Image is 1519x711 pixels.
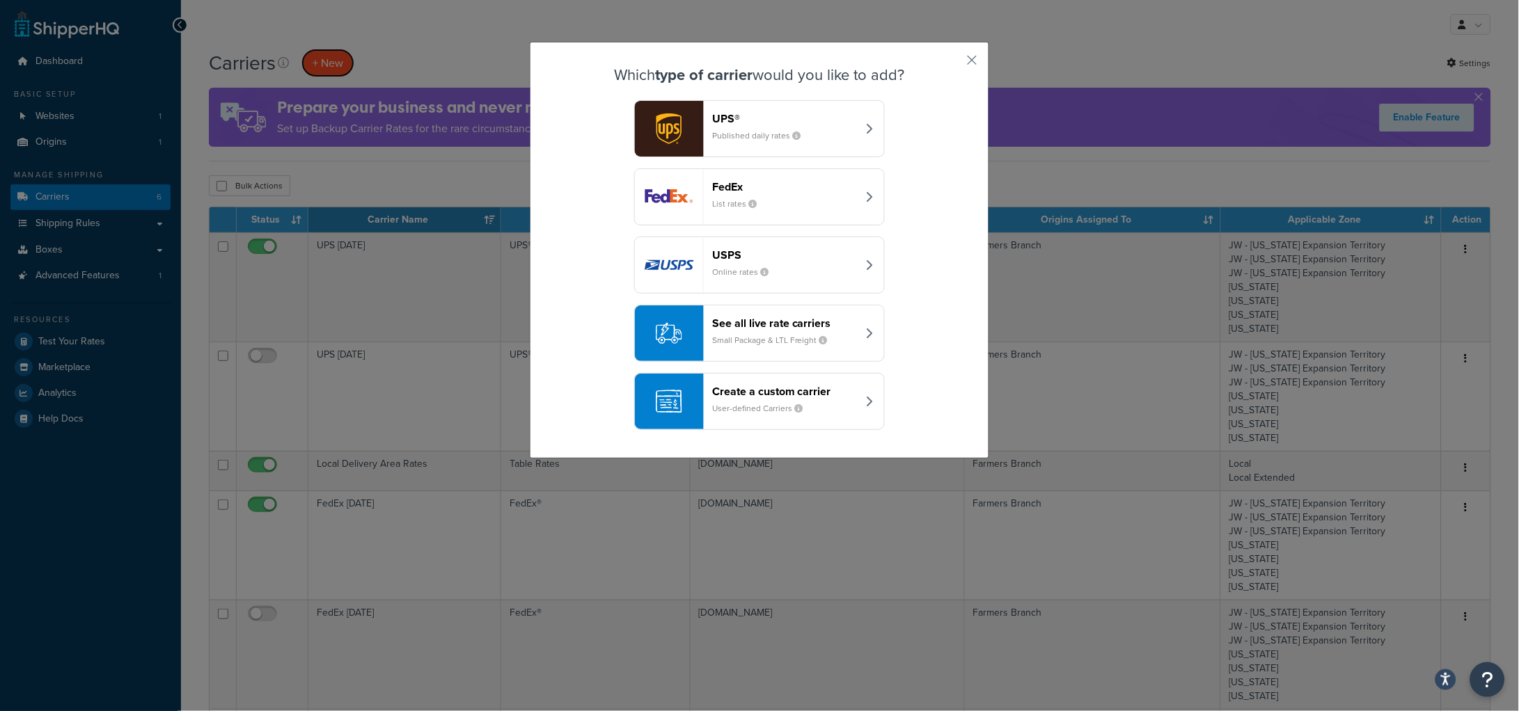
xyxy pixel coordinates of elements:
[635,101,703,157] img: ups logo
[712,129,812,142] small: Published daily rates
[634,305,885,362] button: See all live rate carriersSmall Package & LTL Freight
[712,385,858,398] header: Create a custom carrier
[656,63,753,86] strong: type of carrier
[1470,662,1505,697] button: Open Resource Center
[634,100,885,157] button: ups logoUPS®Published daily rates
[656,388,682,415] img: icon-carrier-custom-c93b8a24.svg
[635,237,703,293] img: usps logo
[712,266,780,278] small: Online rates
[656,320,682,346] img: icon-carrier-liverate-becf4550.svg
[565,67,954,83] h3: Which would you like to add?
[712,112,858,125] header: UPS®
[712,180,858,193] header: FedEx
[634,237,885,294] button: usps logoUSPSOnline rates
[634,373,885,430] button: Create a custom carrierUser-defined Carriers
[635,169,703,225] img: fedEx logo
[712,248,858,262] header: USPS
[712,402,814,415] small: User-defined Carriers
[712,334,839,346] small: Small Package & LTL Freight
[712,317,858,330] header: See all live rate carriers
[712,198,768,210] small: List rates
[634,168,885,225] button: fedEx logoFedExList rates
